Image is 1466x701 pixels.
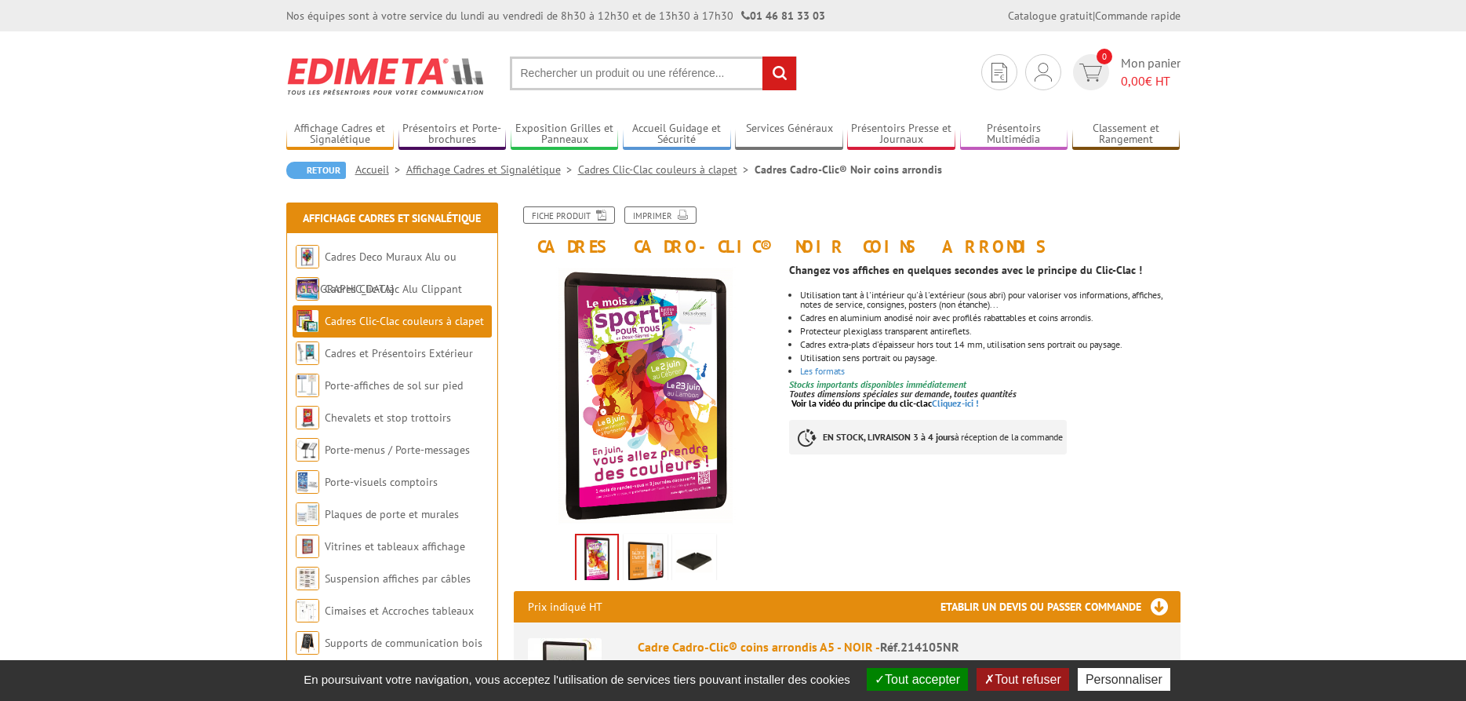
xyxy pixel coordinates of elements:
img: Suspension affiches par câbles [296,567,319,590]
a: Accueil [355,162,406,177]
img: cadres_affichage_cadro-clic_noir_214105nr2.jpg [577,535,617,584]
span: 0 [1097,49,1112,64]
span: Réf.214105NR [880,639,959,655]
a: Cadres Clic-Clac Alu Clippant [325,282,462,296]
img: Porte-visuels comptoirs [296,470,319,494]
strong: Changez vos affiches en quelques secondes avec le principe du Clic-Clac ! [789,263,1142,277]
button: Personnaliser (fenêtre modale) [1078,668,1170,691]
img: Porte-affiches de sol sur pied [296,374,319,397]
a: Porte-menus / Porte-messages [325,443,470,457]
a: Suspension affiches par câbles [325,571,471,586]
a: Les formats [800,365,845,377]
h3: Etablir un devis ou passer commande [940,591,1180,623]
a: Retour [286,162,346,179]
a: Exposition Grilles et Panneaux [511,122,619,148]
img: Plaques de porte et murales [296,502,319,526]
a: Porte-affiches de sol sur pied [325,378,463,392]
li: Utilisation tant à l'intérieur qu'à l'extérieur (sous abri) pour valoriser vos informations, affi... [800,290,1180,309]
img: Chevalets et stop trottoirs [296,406,319,429]
a: devis rapide 0 Mon panier 0,00€ HT [1069,54,1180,90]
a: Cadres Clic-Clac couleurs à clapet [578,162,755,177]
a: Porte-visuels comptoirs [325,475,438,489]
li: Utilisation sens portrait ou paysage. [800,353,1180,363]
span: € HT [1121,72,1180,90]
div: Cadre Cadro-Clic® coins arrondis A5 - NOIR - [638,638,1166,656]
a: Affichage Cadres et Signalétique [303,211,481,225]
strong: EN STOCK, LIVRAISON 3 à 4 jours [823,431,955,443]
a: Affichage Cadres et Signalétique [406,162,578,177]
a: Cimaises et Accroches tableaux [325,604,474,618]
span: 0,00 [1121,73,1145,89]
a: Plaques de porte et murales [325,507,459,521]
div: Nos équipes sont à votre service du lundi au vendredi de 8h30 à 12h30 et de 13h30 à 17h30 [286,8,825,24]
img: cadres_affichage_cadro-clic_noir_214105nr_3.jpg [675,537,713,586]
img: Cimaises et Accroches tableaux [296,599,319,623]
input: rechercher [762,57,796,90]
a: Présentoirs et Porte-brochures [398,122,507,148]
a: Commande rapide [1095,9,1180,23]
li: Cadres Cadro-Clic® Noir coins arrondis [755,162,942,177]
a: Présentoirs Presse et Journaux [847,122,955,148]
img: cadres_affichage_cadro-clic_noir_214105nr2.jpg [514,264,778,528]
a: Cadres et Présentoirs Extérieur [325,346,473,360]
a: Chevalets et stop trottoirs [325,411,451,425]
img: devis rapide [1079,64,1102,82]
a: Imprimer [624,206,697,224]
a: Cadres Deco Muraux Alu ou [GEOGRAPHIC_DATA] [296,250,457,296]
strong: 01 46 81 33 03 [741,9,825,23]
span: En poursuivant votre navigation, vous acceptez l'utilisation de services tiers pouvant installer ... [296,673,858,686]
a: Classement et Rangement [1072,122,1180,148]
font: Stocks importants disponibles immédiatement [789,378,966,390]
img: Vitrines et tableaux affichage [296,535,319,558]
img: devis rapide [991,63,1007,82]
em: Toutes dimensions spéciales sur demande, toutes quantités [789,388,1017,400]
button: Tout refuser [977,668,1068,691]
a: Catalogue gratuit [1008,9,1093,23]
a: Présentoirs Multimédia [960,122,1068,148]
img: Cadres et Présentoirs Extérieur [296,341,319,365]
a: Services Généraux [735,122,843,148]
img: Porte-menus / Porte-messages [296,438,319,462]
a: Supports de communication bois [325,636,482,650]
p: Prix indiqué HT [528,591,602,623]
span: Mon panier [1121,54,1180,90]
p: à réception de la commande [789,420,1067,455]
li: Cadres en aluminium anodisé noir avec profilés rabattables et coins arrondis. [800,313,1180,323]
img: devis rapide [1035,63,1052,82]
span: Voir la vidéo du principe du clic-clac [791,397,932,409]
img: Cadres Clic-Clac couleurs à clapet [296,309,319,333]
img: Cadres Deco Muraux Alu ou Bois [296,245,319,268]
img: Supports de communication bois [296,631,319,655]
a: Affichage Cadres et Signalétique [286,122,395,148]
img: Edimeta [286,47,486,105]
a: Accueil Guidage et Sécurité [623,122,731,148]
a: Fiche produit [523,206,615,224]
a: Voir la vidéo du principe du clic-clacCliquez-ici ! [791,397,979,409]
div: | [1008,8,1180,24]
img: cadres_affichage_cadro-clic_noir_214105nr2_2.jpg [627,537,664,586]
button: Tout accepter [867,668,968,691]
input: Rechercher un produit ou une référence... [510,57,797,90]
a: Vitrines et tableaux affichage [325,539,465,553]
a: Cadres Clic-Clac couleurs à clapet [325,314,484,328]
li: Cadres extra-plats d'épaisseur hors tout 14 mm, utilisation sens portrait ou paysage. [800,340,1180,349]
li: Protecteur plexiglass transparent antireflets. [800,327,1180,336]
